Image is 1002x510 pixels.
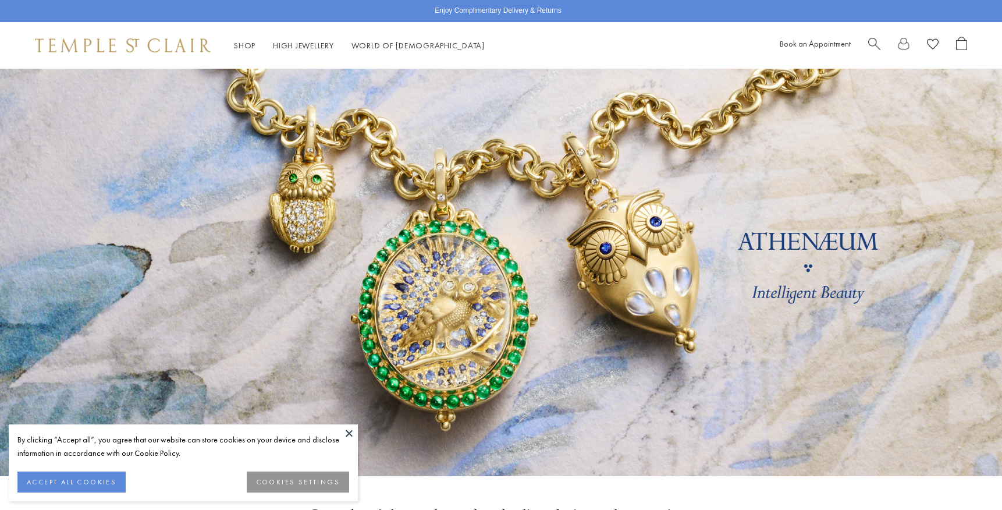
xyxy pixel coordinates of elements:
[351,40,485,51] a: World of [DEMOGRAPHIC_DATA]World of [DEMOGRAPHIC_DATA]
[247,472,349,493] button: COOKIES SETTINGS
[17,433,349,460] div: By clicking “Accept all”, you agree that our website can store cookies on your device and disclos...
[234,38,485,53] nav: Main navigation
[868,37,880,55] a: Search
[927,37,939,55] a: View Wishlist
[956,37,967,55] a: Open Shopping Bag
[435,5,561,17] p: Enjoy Complimentary Delivery & Returns
[273,40,334,51] a: High JewelleryHigh Jewellery
[780,38,851,49] a: Book an Appointment
[35,38,211,52] img: Temple St. Clair
[17,472,126,493] button: ACCEPT ALL COOKIES
[944,455,990,498] iframe: Gorgias live chat messenger
[234,40,255,51] a: ShopShop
